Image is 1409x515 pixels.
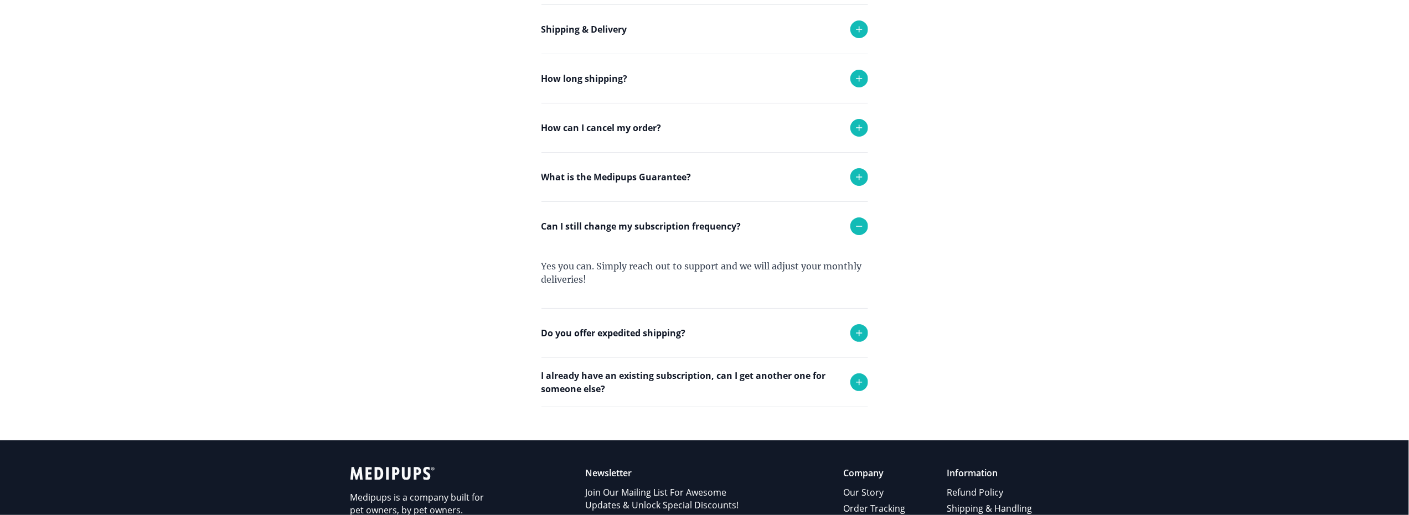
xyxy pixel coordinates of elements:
[541,121,662,134] p: How can I cancel my order?
[947,485,1034,501] a: Refund Policy
[541,72,628,85] p: How long shipping?
[541,369,839,396] p: I already have an existing subscription, can I get another one for someone else?
[586,486,752,512] p: Join Our Mailing List For Awesome Updates & Unlock Special Discounts!
[541,152,868,249] div: Any refund request and cancellation are subject to approval and turn around time is 24-48 hours. ...
[586,467,752,480] p: Newsletter
[541,326,686,340] p: Do you offer expedited shipping?
[541,407,868,464] div: Absolutely! Simply place the order and use the shipping address of the person who will receive th...
[947,467,1034,480] p: Information
[541,103,868,147] div: Each order takes 1-2 business days to be delivered.
[541,170,691,184] p: What is the Medipups Guarantee?
[541,357,868,415] div: Yes we do! Please reach out to support and we will try to accommodate any request.
[541,220,741,233] p: Can I still change my subscription frequency?
[844,467,907,480] p: Company
[541,201,868,272] div: If you received the wrong product or your product was damaged in transit, we will replace it with...
[541,23,627,36] p: Shipping & Delivery
[844,485,907,501] a: Our Story
[541,251,868,308] div: Yes you can. Simply reach out to support and we will adjust your monthly deliveries!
